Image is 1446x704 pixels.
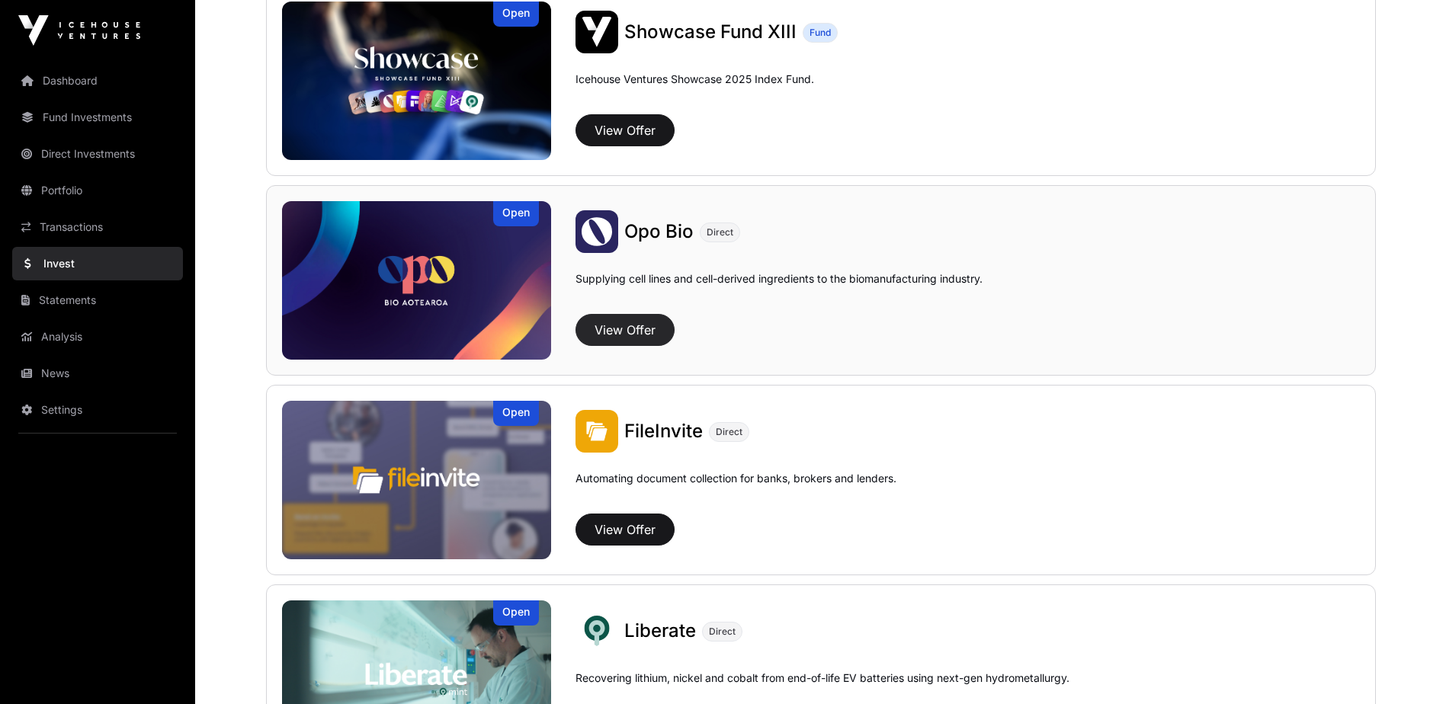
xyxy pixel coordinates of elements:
span: Fund [810,27,831,39]
a: Transactions [12,210,183,244]
span: Liberate [624,619,696,642]
img: Icehouse Ventures Logo [18,15,140,46]
img: FileInvite [576,410,618,453]
img: Opo Bio [576,210,618,253]
div: Open [493,600,539,626]
p: Supplying cell lines and cell-derived ingredients to the biomanufacturing industry. [576,271,983,286]
div: Open [493,2,539,27]
a: FileInviteOpen [282,401,552,559]
div: Open [493,401,539,426]
button: View Offer [576,314,675,346]
span: Opo Bio [624,220,694,242]
a: FileInvite [624,419,703,443]
a: Direct Investments [12,137,183,171]
button: View Offer [576,514,675,546]
a: Liberate [624,619,696,643]
a: Fund Investments [12,101,183,134]
p: Automating document collection for banks, brokers and lenders. [576,471,896,507]
span: Direct [716,426,742,438]
iframe: Chat Widget [1370,631,1446,704]
img: Liberate [576,610,618,652]
p: Icehouse Ventures Showcase 2025 Index Fund. [576,72,814,87]
a: Dashboard [12,64,183,98]
a: Invest [12,247,183,280]
span: FileInvite [624,420,703,442]
img: Opo Bio [282,201,552,360]
span: Direct [707,226,733,238]
a: Opo BioOpen [282,201,552,360]
a: News [12,357,183,390]
a: Statements [12,283,183,317]
a: Showcase Fund XIIIOpen [282,2,552,160]
img: Showcase Fund XIII [576,11,618,53]
a: Showcase Fund XIII [624,20,797,44]
a: Settings [12,393,183,427]
span: Showcase Fund XIII [624,21,797,43]
span: Direct [709,626,736,638]
button: View Offer [576,114,675,146]
a: Analysis [12,320,183,354]
img: Showcase Fund XIII [282,2,552,160]
a: Opo Bio [624,219,694,244]
img: FileInvite [282,401,552,559]
a: Portfolio [12,174,183,207]
div: Open [493,201,539,226]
